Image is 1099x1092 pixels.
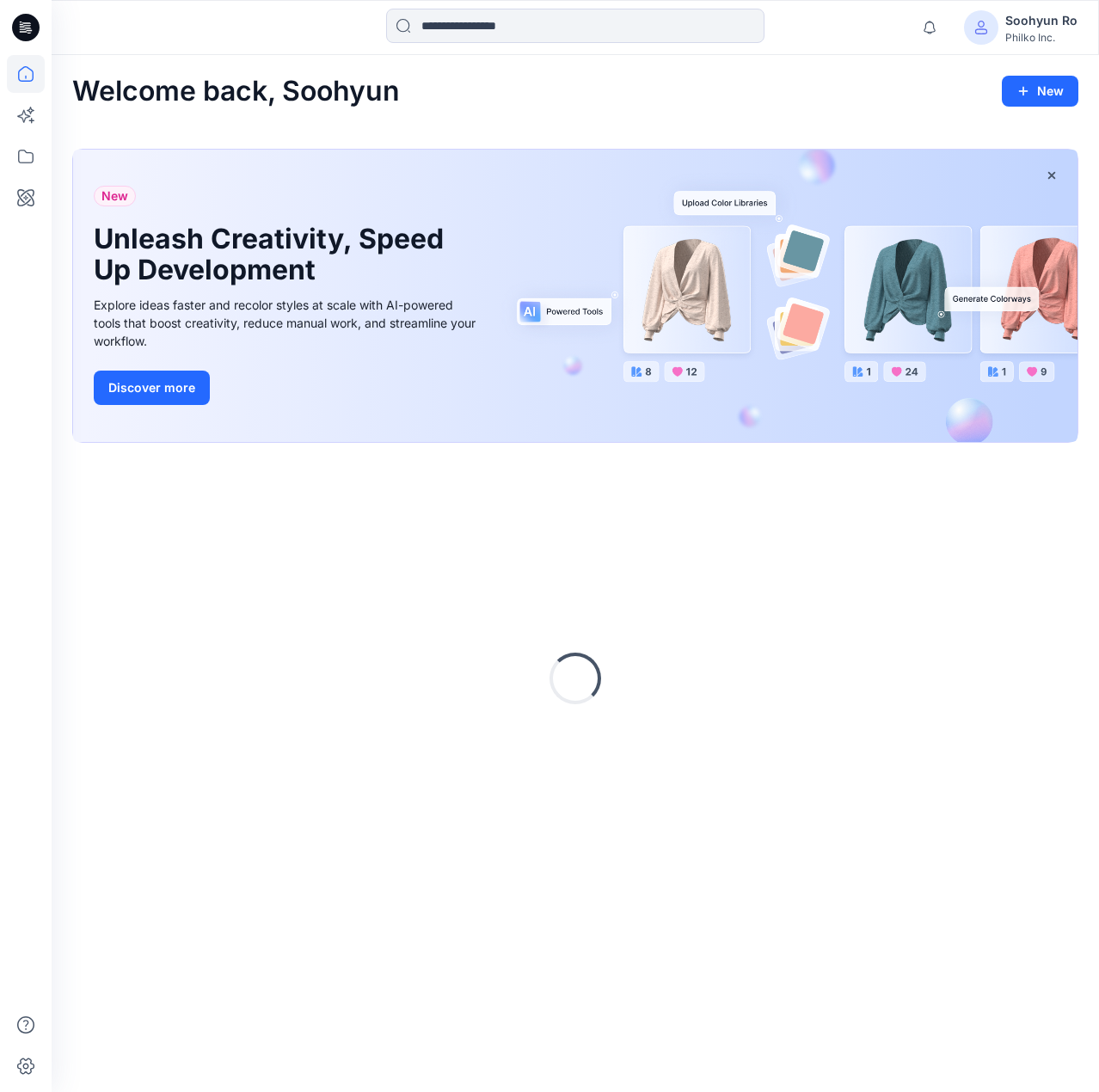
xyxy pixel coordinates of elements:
[1005,31,1078,44] div: Philko Inc.
[1002,76,1078,107] button: New
[101,186,128,206] span: New
[94,296,481,350] div: Explore ideas faster and recolor styles at scale with AI-powered tools that boost creativity, red...
[94,371,210,405] button: Discover more
[1005,10,1078,31] div: Soohyun Ro
[94,224,455,285] h1: Unleash Creativity, Speed Up Development
[974,21,988,34] svg: avatar
[94,371,481,405] a: Discover more
[72,76,400,107] h2: Welcome back, Soohyun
